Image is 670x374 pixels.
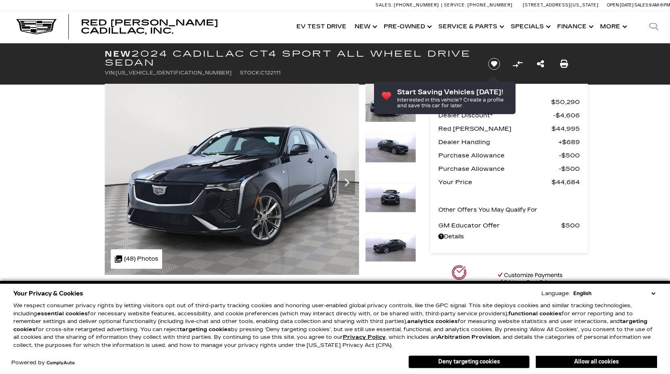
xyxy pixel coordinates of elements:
[37,310,88,317] strong: essential cookies
[537,58,544,70] a: Share this New 2024 Cadillac CT4 Sport All Wheel Drive Sedan
[607,2,634,8] span: Open [DATE]
[81,18,218,36] span: Red [PERSON_NAME] Cadillac, Inc.
[438,163,580,174] a: Purchase Allowance $500
[649,2,670,8] span: 9 AM-6 PM
[438,204,537,216] p: Other Offers You May Qualify For
[394,2,439,8] span: [PHONE_NUMBER]
[240,70,260,76] span: Stock:
[438,110,553,121] span: Dealer Discount*
[46,361,75,365] a: ComplyAuto
[111,249,162,269] div: (48) Photos
[438,150,559,161] span: Purchase Allowance
[376,3,441,7] a: Sales: [PHONE_NUMBER]
[365,134,416,163] img: New 2024 Black Raven Cadillac Sport image 2
[553,11,596,43] a: Finance
[634,2,649,8] span: Sales:
[438,176,552,188] span: Your Price
[553,110,580,121] span: $4,606
[105,49,475,67] h1: 2024 Cadillac CT4 Sport All Wheel Drive Sedan
[559,163,580,174] span: $500
[408,355,530,368] button: Deny targeting cookies
[434,11,507,43] a: Service & Parts
[180,326,231,333] strong: targeting cookies
[13,288,83,299] span: Your Privacy & Cookies
[438,136,558,148] span: Dealer Handling
[558,136,580,148] span: $689
[438,96,551,108] span: MSRP
[444,2,466,8] span: Service:
[508,310,562,317] strong: functional cookies
[551,96,580,108] span: $50,290
[438,150,580,161] a: Purchase Allowance $500
[437,334,500,340] strong: Arbitration Provision
[438,231,580,242] a: Details
[438,176,580,188] a: Your Price $44,684
[438,123,552,134] span: Red [PERSON_NAME]
[438,123,580,134] a: Red [PERSON_NAME] $44,995
[438,96,580,108] a: MSRP $50,290
[596,11,630,43] button: More
[438,220,580,231] a: GM Educator Offer $500
[541,291,570,296] div: Language:
[343,334,386,340] a: Privacy Policy
[339,170,355,195] div: Next
[376,2,393,8] span: Sales:
[438,220,561,231] span: GM Educator Offer
[507,11,553,43] a: Specials
[511,58,524,70] button: Compare vehicle
[13,302,657,349] p: We respect consumer privacy rights by letting visitors opt out of third-party tracking cookies an...
[485,57,503,70] button: Save vehicle
[292,11,351,43] a: EV Test Drive
[438,136,580,148] a: Dealer Handling $689
[561,220,580,231] span: $500
[571,289,657,297] select: Language Select
[380,11,434,43] a: Pre-Owned
[536,356,657,368] button: Allow all cookies
[523,2,599,8] a: [STREET_ADDRESS][US_STATE]
[560,58,568,70] a: Print this New 2024 Cadillac CT4 Sport All Wheel Drive Sedan
[365,84,416,122] img: New 2024 Black Raven Cadillac Sport image 1
[81,19,284,35] a: Red [PERSON_NAME] Cadillac, Inc.
[105,70,116,76] span: VIN:
[438,110,580,121] a: Dealer Discount* $4,606
[552,176,580,188] span: $44,684
[13,318,647,333] strong: targeting cookies
[116,70,232,76] span: [US_VEHICLE_IDENTIFICATION_NUMBER]
[11,360,75,365] div: Powered by
[467,2,513,8] span: [PHONE_NUMBER]
[441,3,515,7] a: Service: [PHONE_NUMBER]
[260,70,281,76] span: C122111
[365,233,416,262] img: New 2024 Black Raven Cadillac Sport image 4
[407,318,458,325] strong: analytics cookies
[559,150,580,161] span: $500
[105,49,131,59] strong: New
[552,123,580,134] span: $44,995
[438,163,559,174] span: Purchase Allowance
[351,11,380,43] a: New
[365,183,416,212] img: New 2024 Black Raven Cadillac Sport image 3
[105,84,359,275] img: New 2024 Black Raven Cadillac Sport image 1
[16,19,57,34] img: Cadillac Dark Logo with Cadillac White Text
